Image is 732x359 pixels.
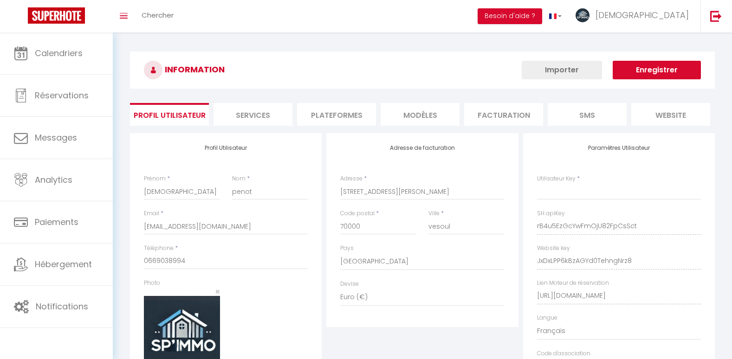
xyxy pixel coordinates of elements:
label: SH apiKey [537,209,565,218]
span: Paiements [35,216,78,228]
li: Services [214,103,292,126]
h3: INFORMATION [130,51,715,89]
span: Notifications [36,301,88,312]
span: [DEMOGRAPHIC_DATA] [596,9,689,21]
span: Réservations [35,90,89,101]
label: Langue [537,314,557,322]
button: Close [215,288,220,296]
h4: Adresse de facturation [340,145,504,151]
label: Code d'association [537,349,590,358]
button: Besoin d'aide ? [478,8,542,24]
li: SMS [548,103,627,126]
label: Lien Moteur de réservation [537,279,609,288]
label: Prénom [144,174,166,183]
li: Facturation [464,103,543,126]
span: Analytics [35,174,72,186]
li: Profil Utilisateur [130,103,209,126]
label: Website key [537,244,570,253]
span: Chercher [142,10,174,20]
img: logout [710,10,722,22]
label: Code postal [340,209,375,218]
label: Ville [428,209,440,218]
img: Super Booking [28,7,85,24]
button: Importer [522,61,602,79]
li: website [631,103,710,126]
label: Téléphone [144,244,174,253]
button: Ouvrir le widget de chat LiveChat [7,4,35,32]
label: Adresse [340,174,363,183]
span: × [215,286,220,297]
li: MODÈLES [381,103,460,126]
span: Calendriers [35,47,83,59]
label: Photo [144,279,160,288]
label: Utilisateur Key [537,174,576,183]
button: Enregistrer [613,61,701,79]
h4: Paramètres Utilisateur [537,145,701,151]
label: Pays [340,244,354,253]
h4: Profil Utilisateur [144,145,308,151]
label: Devise [340,280,359,288]
label: Nom [232,174,246,183]
span: Hébergement [35,258,92,270]
span: Messages [35,132,77,143]
label: Email [144,209,159,218]
img: ... [576,8,589,22]
li: Plateformes [297,103,376,126]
